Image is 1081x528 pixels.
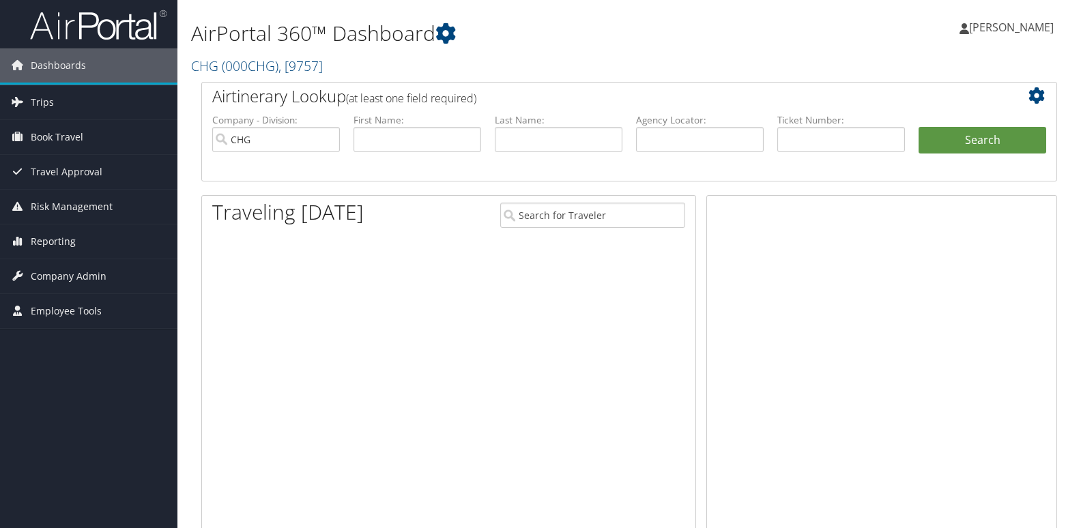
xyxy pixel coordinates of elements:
[191,19,775,48] h1: AirPortal 360™ Dashboard
[212,113,340,127] label: Company - Division:
[636,113,764,127] label: Agency Locator:
[495,113,622,127] label: Last Name:
[222,57,278,75] span: ( 000CHG )
[30,9,167,41] img: airportal-logo.png
[191,57,323,75] a: CHG
[31,48,86,83] span: Dashboards
[31,224,76,259] span: Reporting
[278,57,323,75] span: , [ 9757 ]
[31,259,106,293] span: Company Admin
[31,120,83,154] span: Book Travel
[212,198,364,226] h1: Traveling [DATE]
[919,127,1046,154] button: Search
[500,203,685,228] input: Search for Traveler
[969,20,1054,35] span: [PERSON_NAME]
[960,7,1067,48] a: [PERSON_NAME]
[346,91,476,106] span: (at least one field required)
[31,190,113,224] span: Risk Management
[31,155,102,189] span: Travel Approval
[31,294,102,328] span: Employee Tools
[31,85,54,119] span: Trips
[777,113,905,127] label: Ticket Number:
[212,85,975,108] h2: Airtinerary Lookup
[354,113,481,127] label: First Name:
